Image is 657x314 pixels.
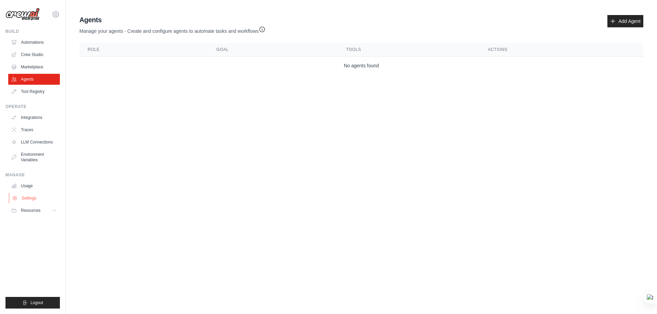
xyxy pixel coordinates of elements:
[8,37,60,48] a: Automations
[8,180,60,191] a: Usage
[8,205,60,216] button: Resources
[5,8,40,21] img: Logo
[79,25,266,35] p: Manage your agents - Create and configure agents to automate tasks and workflows
[5,172,60,178] div: Manage
[30,300,43,305] span: Logout
[338,43,480,57] th: Tools
[8,137,60,148] a: LLM Connections
[8,74,60,85] a: Agents
[79,15,266,25] h2: Agents
[79,57,643,75] td: No agents found
[8,124,60,135] a: Traces
[8,112,60,123] a: Integrations
[21,208,40,213] span: Resources
[208,43,338,57] th: Goal
[8,49,60,60] a: Crew Studio
[480,43,643,57] th: Actions
[8,62,60,72] a: Marketplace
[607,15,643,27] a: Add Agent
[79,43,208,57] th: Role
[5,297,60,309] button: Logout
[8,86,60,97] a: Tool Registry
[5,29,60,34] div: Build
[9,193,61,204] a: Settings
[8,149,60,165] a: Environment Variables
[5,104,60,109] div: Operate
